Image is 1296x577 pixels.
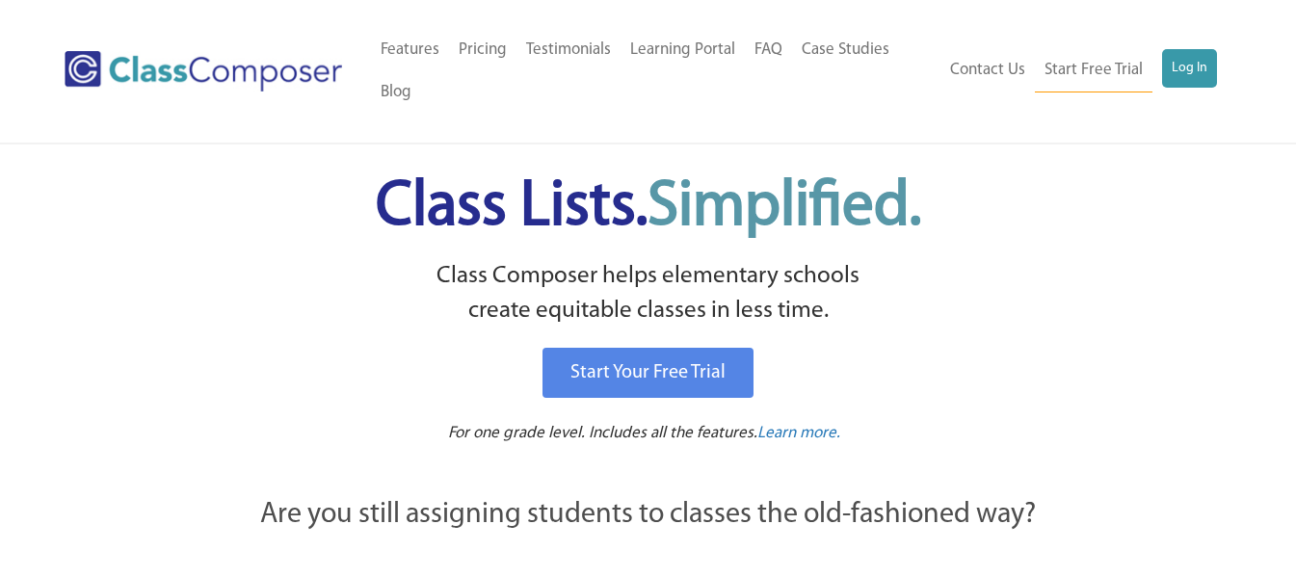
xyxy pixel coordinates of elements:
span: For one grade level. Includes all the features. [448,425,757,441]
a: Start Free Trial [1035,49,1152,92]
a: Start Your Free Trial [542,348,754,398]
span: Class Lists. [376,176,921,239]
a: Learning Portal [621,29,745,71]
img: Class Composer [65,51,342,92]
p: Class Composer helps elementary schools create equitable classes in less time. [154,259,1143,329]
nav: Header Menu [939,49,1217,92]
span: Learn more. [757,425,840,441]
p: Are you still assigning students to classes the old-fashioned way? [157,494,1140,537]
a: Contact Us [940,49,1035,92]
a: Pricing [449,29,516,71]
a: Blog [371,71,421,114]
a: Case Studies [792,29,899,71]
nav: Header Menu [371,29,939,114]
a: Testimonials [516,29,621,71]
a: FAQ [745,29,792,71]
span: Start Your Free Trial [570,363,726,382]
a: Log In [1162,49,1217,88]
a: Features [371,29,449,71]
span: Simplified. [648,176,921,239]
a: Learn more. [757,422,840,446]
